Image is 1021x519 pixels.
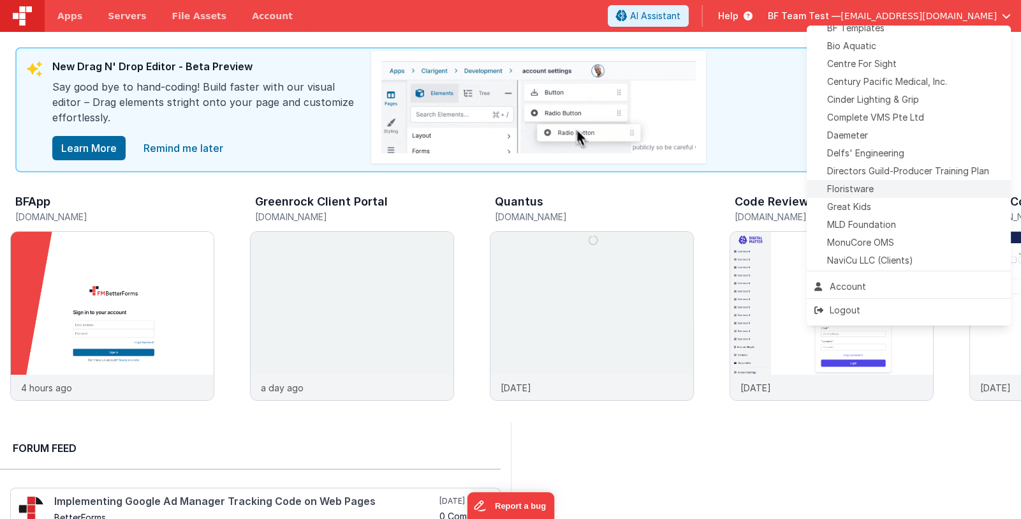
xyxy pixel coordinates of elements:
span: Directors Guild-Producer Training Plan [827,165,989,177]
span: BF Templates [827,22,885,34]
div: Account [814,280,1003,293]
span: Centre For Sight [827,57,897,70]
span: Daemeter [827,129,868,142]
span: MLD Foundation [827,218,896,231]
span: Great Kids [827,200,871,213]
span: Complete VMS Pte Ltd [827,111,924,124]
span: Cinder Lighting & Grip [827,93,919,106]
div: Logout [814,304,1003,317]
span: NaviCu LLC (Clients) [827,254,913,267]
span: Floristware [827,183,874,195]
span: Bio Aquatic [827,40,876,52]
iframe: Marker.io feedback button [467,492,554,519]
span: Delfs' Engineering [827,147,904,160]
span: Century Pacific Medical, Inc. [827,75,947,88]
span: MonuCore OMS [827,236,894,249]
